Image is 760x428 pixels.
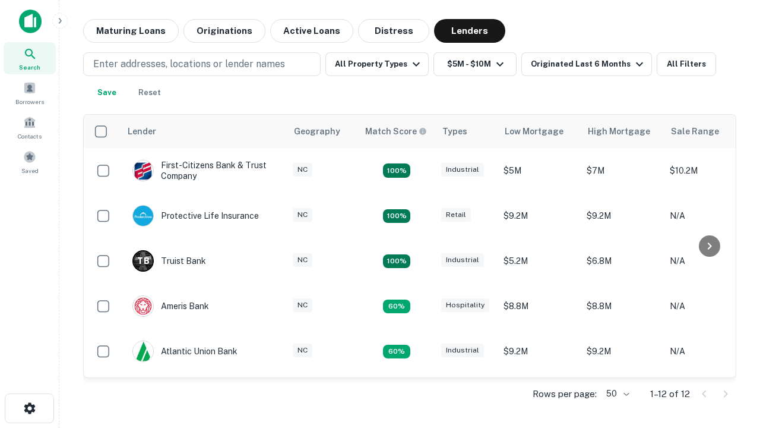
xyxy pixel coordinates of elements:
span: Contacts [18,131,42,141]
p: Rows per page: [533,387,597,401]
img: picture [133,206,153,226]
span: Borrowers [15,97,44,106]
span: Search [19,62,40,72]
div: Hospitality [441,298,489,312]
div: High Mortgage [588,124,650,139]
th: Types [435,115,498,148]
th: High Mortgage [581,115,664,148]
th: Geography [287,115,358,148]
div: Industrial [441,253,484,267]
button: Originations [183,19,265,43]
div: Types [442,124,467,139]
div: NC [293,298,312,312]
div: Low Mortgage [505,124,563,139]
button: Save your search to get updates of matches that match your search criteria. [88,81,126,105]
p: T B [137,255,149,267]
td: $9.2M [581,193,664,238]
div: Sale Range [671,124,719,139]
div: Lender [128,124,156,139]
img: picture [133,341,153,361]
button: Reset [131,81,169,105]
p: 1–12 of 12 [650,387,690,401]
div: Protective Life Insurance [132,205,259,226]
div: Matching Properties: 2, hasApolloMatch: undefined [383,163,410,178]
td: $9.2M [498,193,581,238]
th: Lender [121,115,287,148]
button: Active Loans [270,19,353,43]
iframe: Chat Widget [701,333,760,390]
div: NC [293,253,312,267]
div: Retail [441,208,471,222]
div: NC [293,344,312,357]
a: Search [4,42,56,74]
td: $6.8M [581,238,664,284]
div: Ameris Bank [132,295,209,317]
div: NC [293,163,312,177]
div: First-citizens Bank & Trust Company [132,160,275,181]
button: All Filters [657,52,716,76]
button: Originated Last 6 Months [521,52,652,76]
a: Borrowers [4,77,56,109]
td: $9.2M [581,329,664,374]
td: $5M [498,148,581,193]
button: Maturing Loans [83,19,179,43]
button: Enter addresses, locations or lender names [83,52,321,76]
td: $8.8M [498,284,581,329]
div: Industrial [441,163,484,177]
button: $5M - $10M [433,52,517,76]
div: Matching Properties: 1, hasApolloMatch: undefined [383,300,410,314]
div: Industrial [441,344,484,357]
div: Matching Properties: 3, hasApolloMatch: undefined [383,254,410,269]
div: Geography [294,124,340,139]
th: Low Mortgage [498,115,581,148]
div: Atlantic Union Bank [132,341,237,362]
button: Lenders [434,19,505,43]
a: Saved [4,146,56,178]
img: picture [133,296,153,316]
td: $6.3M [581,374,664,419]
td: $7M [581,148,664,193]
td: $9.2M [498,329,581,374]
div: NC [293,208,312,222]
button: Distress [358,19,429,43]
div: 50 [601,385,631,402]
h6: Match Score [365,125,425,138]
td: $8.8M [581,284,664,329]
th: Capitalize uses an advanced AI algorithm to match your search with the best lender. The match sco... [358,115,435,148]
p: Enter addresses, locations or lender names [93,57,285,71]
button: All Property Types [325,52,429,76]
td: $5.2M [498,238,581,284]
div: Originated Last 6 Months [531,57,647,71]
img: capitalize-icon.png [19,10,42,33]
div: Matching Properties: 2, hasApolloMatch: undefined [383,209,410,224]
span: Saved [21,166,39,175]
img: picture [133,160,153,181]
div: Truist Bank [132,250,206,272]
div: Capitalize uses an advanced AI algorithm to match your search with the best lender. The match sco... [365,125,427,138]
div: Matching Properties: 1, hasApolloMatch: undefined [383,345,410,359]
td: $6.3M [498,374,581,419]
a: Contacts [4,111,56,143]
